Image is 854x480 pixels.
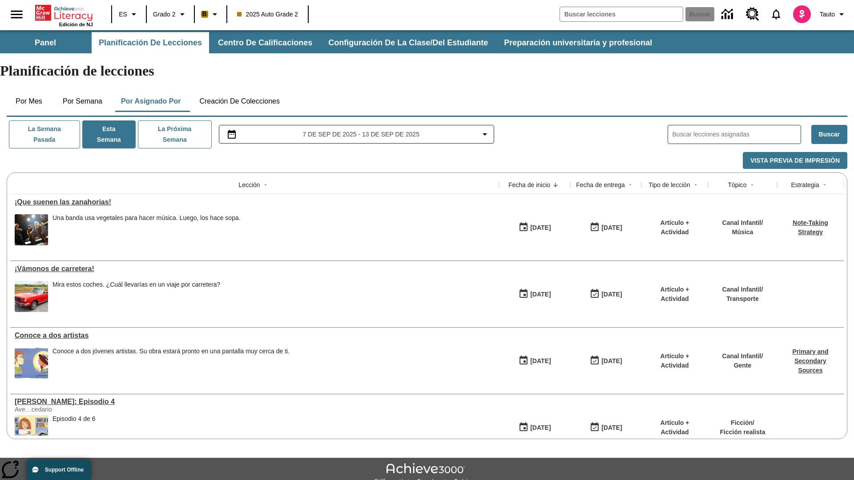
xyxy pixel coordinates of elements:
[260,180,271,190] button: Sort
[321,32,495,53] button: Configuración de la clase/del estudiante
[601,222,622,233] div: [DATE]
[530,356,551,367] div: [DATE]
[15,265,495,273] div: ¡Vámonos de carretera!
[516,419,554,436] button: 09/07/25: Primer día en que estuvo disponible la lección
[516,352,554,369] button: 09/07/25: Primer día en que estuvo disponible la lección
[722,294,763,304] p: Transporte
[576,180,625,189] div: Fecha de entrega
[35,3,93,27] div: Portada
[15,406,148,413] div: Ave…cedario
[15,398,495,406] a: Elena Menope: Episodio 4, Lecciones
[673,128,801,141] input: Buscar lecciones asignadas
[646,218,704,237] p: Artículo + Actividad
[793,219,828,236] a: Note-Taking Strategy
[747,180,757,190] button: Sort
[153,10,176,19] span: Grado 2
[601,422,622,433] div: [DATE]
[722,361,763,370] p: Gente
[741,2,765,26] a: Centro de recursos, Se abrirá en una pestaña nueva.
[587,219,625,236] button: 09/07/25: Último día en que podrá accederse la lección
[52,415,96,423] div: Episodio 4 de 6
[497,32,659,53] button: Preparación universitaria y profesional
[15,214,48,245] img: Un grupo de personas vestidas de negro toca música en un escenario.
[811,125,847,144] button: Buscar
[59,22,93,27] span: Edición de NJ
[788,3,816,26] button: Escoja un nuevo avatar
[52,214,241,245] div: Una banda usa vegetales para hacer música. Luego, los hace sopa.
[722,285,763,294] p: Canal Infantil /
[15,265,495,273] a: ¡Vámonos de carretera!, Lecciones
[211,32,319,53] button: Centro de calificaciones
[302,130,419,139] span: 7 de sep de 2025 - 13 de sep de 2025
[15,198,495,206] div: ¡Que suenen las zanahorias!
[45,467,84,473] span: Support Offline
[516,219,554,236] button: 09/07/25: Primer día en que estuvo disponible la lección
[238,180,260,189] div: Lección
[587,286,625,303] button: 09/07/25: Último día en que podrá accederse la lección
[625,180,636,190] button: Sort
[138,120,212,148] button: La próxima semana
[765,3,788,26] a: Notificaciones
[202,8,207,20] span: B
[587,352,625,369] button: 09/07/25: Último día en que podrá accederse la lección
[197,6,224,22] button: Boost El color de la clase es anaranjado claro. Cambiar el color de la clase.
[646,418,704,437] p: Artículo + Actividad
[4,1,30,28] button: Abrir el menú lateral
[82,120,136,148] button: Esta semana
[52,281,220,312] div: Mira estos coches. ¿Cuál llevarías en un viaje por carretera?
[722,352,763,361] p: Canal Infantil /
[550,180,561,190] button: Sort
[119,10,127,19] span: ES
[819,180,830,190] button: Sort
[743,152,847,169] button: Vista previa de impresión
[722,228,763,237] p: Música
[530,422,551,433] div: [DATE]
[649,180,690,189] div: Tipo de lección
[35,4,93,22] a: Portada
[793,348,829,374] a: Primary and Secondary Sources
[479,129,490,140] svg: Collapse Date Range Filter
[793,5,811,23] img: avatar image
[816,6,850,22] button: Perfil/Configuración
[728,180,746,189] div: Tópico
[192,91,287,112] button: Creación de colecciones
[530,289,551,300] div: [DATE]
[52,348,290,379] div: Conoce a dos jóvenes artistas. Su obra estará pronto en una pantalla muy cerca de ti.
[646,285,704,304] p: Artículo + Actividad
[720,418,765,428] p: Ficción /
[516,286,554,303] button: 09/07/25: Primer día en que estuvo disponible la lección
[7,91,51,112] button: Por mes
[646,352,704,370] p: Artículo + Actividad
[15,332,495,340] div: Conoce a dos artistas
[1,32,90,53] button: Panel
[15,398,495,406] div: Elena Menope: Episodio 4
[92,32,209,53] button: Planificación de lecciones
[530,222,551,233] div: [DATE]
[820,10,835,19] span: Tauto
[560,7,683,21] input: Buscar campo
[52,415,96,446] div: Episodio 4 de 6
[9,120,80,148] button: La semana pasada
[716,2,741,27] a: Centro de información
[237,10,298,19] span: 2025 Auto Grade 2
[15,198,495,206] a: ¡Que suenen las zanahorias!, Lecciones
[791,180,819,189] div: Estrategia
[52,348,290,355] div: Conoce a dos jóvenes artistas. Su obra estará pronto en una pantalla muy cerca de ti.
[52,214,241,222] div: Una banda usa vegetales para hacer música. Luego, los hace sopa.
[720,428,765,437] p: Ficción realista
[223,129,490,140] button: Seleccione el intervalo de fechas opción del menú
[690,180,701,190] button: Sort
[115,6,143,22] button: Lenguaje: ES, Selecciona un idioma
[15,281,48,312] img: Un auto Ford Mustang rojo descapotable estacionado en un suelo adoquinado delante de un campo
[15,348,48,379] img: Un autorretrato caricaturesco de Maya Halko y uno realista de Lyla Sowder-Yuson.
[15,332,495,340] a: Conoce a dos artistas, Lecciones
[722,218,763,228] p: Canal Infantil /
[601,356,622,367] div: [DATE]
[601,289,622,300] div: [DATE]
[587,419,625,436] button: 09/07/25: Último día en que podrá accederse la lección
[52,281,220,288] div: Mira estos coches. ¿Cuál llevarías en un viaje por carretera?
